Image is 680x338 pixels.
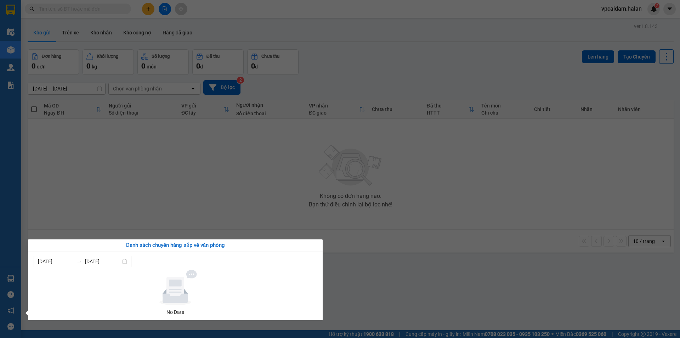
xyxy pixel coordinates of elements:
input: Từ ngày [38,257,74,265]
span: swap-right [76,259,82,264]
div: No Data [36,308,314,316]
input: Đến ngày [85,257,121,265]
div: Danh sách chuyến hàng sắp về văn phòng [34,241,317,250]
span: to [76,259,82,264]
